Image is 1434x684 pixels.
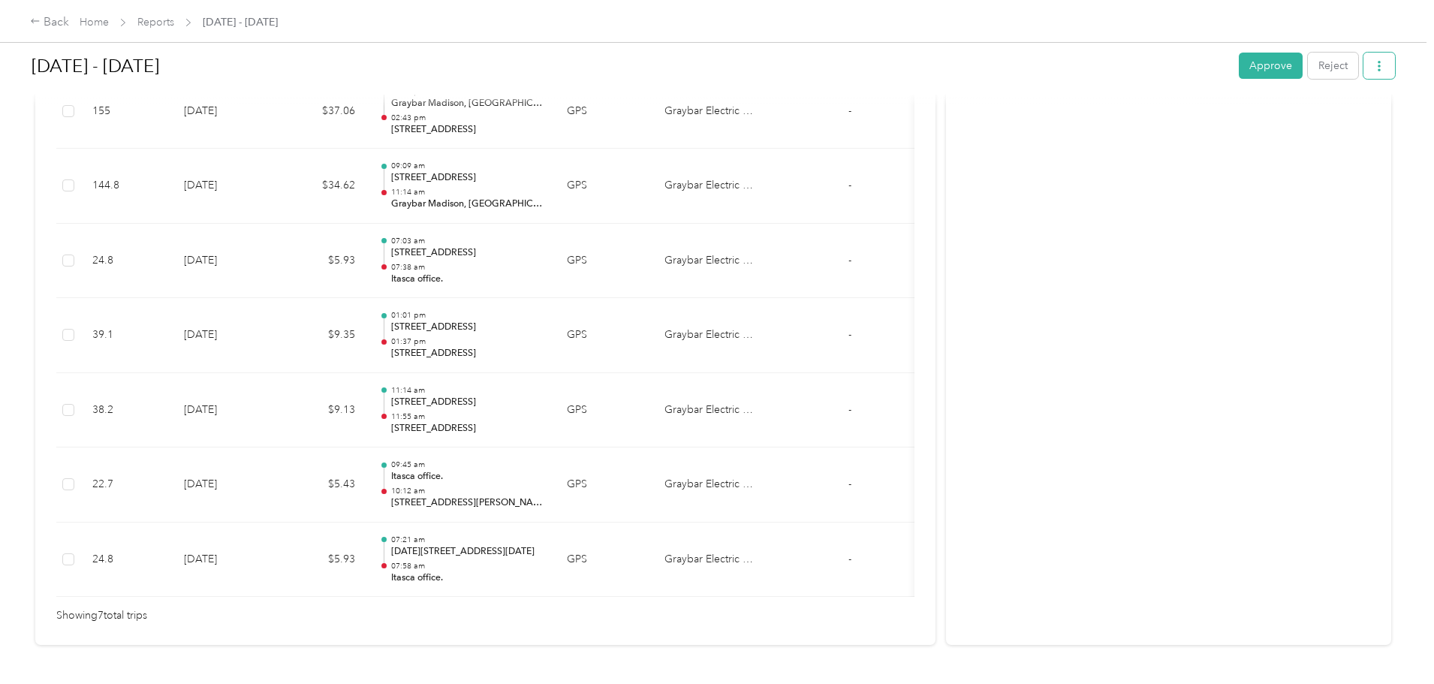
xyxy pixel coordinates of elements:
[652,447,765,523] td: Graybar Electric Company, Inc
[172,523,277,598] td: [DATE]
[30,14,69,32] div: Back
[277,74,367,149] td: $37.06
[80,373,172,448] td: 38.2
[555,523,652,598] td: GPS
[391,310,543,321] p: 01:01 pm
[277,298,367,373] td: $9.35
[277,373,367,448] td: $9.13
[172,224,277,299] td: [DATE]
[652,373,765,448] td: Graybar Electric Company, Inc
[391,336,543,347] p: 01:37 pm
[848,104,851,117] span: -
[80,523,172,598] td: 24.8
[391,161,543,171] p: 09:09 am
[555,298,652,373] td: GPS
[391,171,543,185] p: [STREET_ADDRESS]
[555,373,652,448] td: GPS
[391,422,543,435] p: [STREET_ADDRESS]
[391,123,543,137] p: [STREET_ADDRESS]
[1239,53,1303,79] button: Approve
[80,16,109,29] a: Home
[391,262,543,273] p: 07:38 am
[391,470,543,484] p: Itasca office.
[391,571,543,585] p: Itasca office.
[172,149,277,224] td: [DATE]
[391,321,543,334] p: [STREET_ADDRESS]
[652,149,765,224] td: Graybar Electric Company, Inc
[80,74,172,149] td: 155
[391,535,543,545] p: 07:21 am
[391,273,543,286] p: Itasca office.
[80,149,172,224] td: 144.8
[1308,53,1358,79] button: Reject
[172,447,277,523] td: [DATE]
[172,373,277,448] td: [DATE]
[391,545,543,559] p: [DATE][STREET_ADDRESS][DATE]
[555,447,652,523] td: GPS
[848,179,851,191] span: -
[848,403,851,416] span: -
[391,113,543,123] p: 02:43 pm
[391,396,543,409] p: [STREET_ADDRESS]
[56,607,147,624] span: Showing 7 total trips
[848,328,851,341] span: -
[391,460,543,470] p: 09:45 am
[391,496,543,510] p: [STREET_ADDRESS][PERSON_NAME]
[391,347,543,360] p: [STREET_ADDRESS]
[848,553,851,565] span: -
[203,14,278,30] span: [DATE] - [DATE]
[652,74,765,149] td: Graybar Electric Company, Inc
[277,149,367,224] td: $34.62
[391,197,543,211] p: Graybar Madison, [GEOGRAPHIC_DATA]
[391,486,543,496] p: 10:12 am
[391,187,543,197] p: 11:14 am
[391,236,543,246] p: 07:03 am
[391,246,543,260] p: [STREET_ADDRESS]
[652,298,765,373] td: Graybar Electric Company, Inc
[391,561,543,571] p: 07:58 am
[137,16,174,29] a: Reports
[80,447,172,523] td: 22.7
[391,385,543,396] p: 11:14 am
[80,224,172,299] td: 24.8
[848,254,851,267] span: -
[848,478,851,490] span: -
[555,74,652,149] td: GPS
[172,298,277,373] td: [DATE]
[1350,600,1434,684] iframe: Everlance-gr Chat Button Frame
[32,48,1228,84] h1: Aug 1 - 31, 2025
[652,224,765,299] td: Graybar Electric Company, Inc
[80,298,172,373] td: 39.1
[277,447,367,523] td: $5.43
[391,411,543,422] p: 11:55 am
[555,224,652,299] td: GPS
[277,523,367,598] td: $5.93
[652,523,765,598] td: Graybar Electric Company, Inc
[555,149,652,224] td: GPS
[277,224,367,299] td: $5.93
[172,74,277,149] td: [DATE]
